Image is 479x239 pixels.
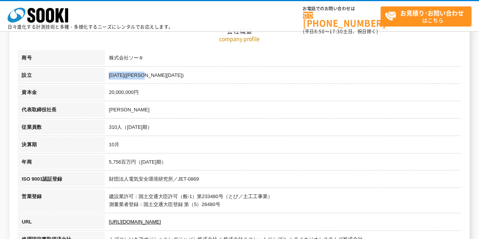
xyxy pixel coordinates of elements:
[329,28,343,35] span: 17:30
[105,189,461,214] td: 建設業許可：国土交通大臣許可（般-1）第233480号（とび／土工工事業） 測量業者登録：国土交通大臣登録 第（5）26480号
[105,102,461,120] td: [PERSON_NAME]
[109,219,161,225] a: [URL][DOMAIN_NAME]
[18,172,105,189] th: ISO 9001認証登録
[400,8,464,17] strong: お見積り･お問い合わせ
[105,137,461,155] td: 10月
[18,50,105,68] th: 商号
[105,172,461,189] td: 財団法人電気安全環境研究所／JET-0869
[105,50,461,68] td: 株式会社ソーキ
[18,120,105,137] th: 従業員数
[303,28,378,35] span: (平日 ～ 土日、祝日除く)
[303,6,381,11] span: お電話でのお問い合わせは
[18,214,105,232] th: URL
[105,120,461,137] td: 310人（[DATE]期）
[18,189,105,214] th: 営業登録
[18,85,105,102] th: 資本金
[8,25,173,29] p: 日々進化する計測技術と多種・多様化するニーズにレンタルでお応えします。
[385,7,471,26] span: はこちら
[105,155,461,172] td: 5,756百万円（[DATE]期）
[381,6,471,27] a: お見積り･お問い合わせはこちら
[18,68,105,85] th: 設立
[105,85,461,102] td: 20,000,000円
[303,12,381,27] a: [PHONE_NUMBER]
[314,28,325,35] span: 8:50
[18,102,105,120] th: 代表取締役社長
[18,137,105,155] th: 決算期
[18,155,105,172] th: 年商
[18,35,461,43] p: company profile
[105,68,461,85] td: [DATE]([PERSON_NAME][DATE])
